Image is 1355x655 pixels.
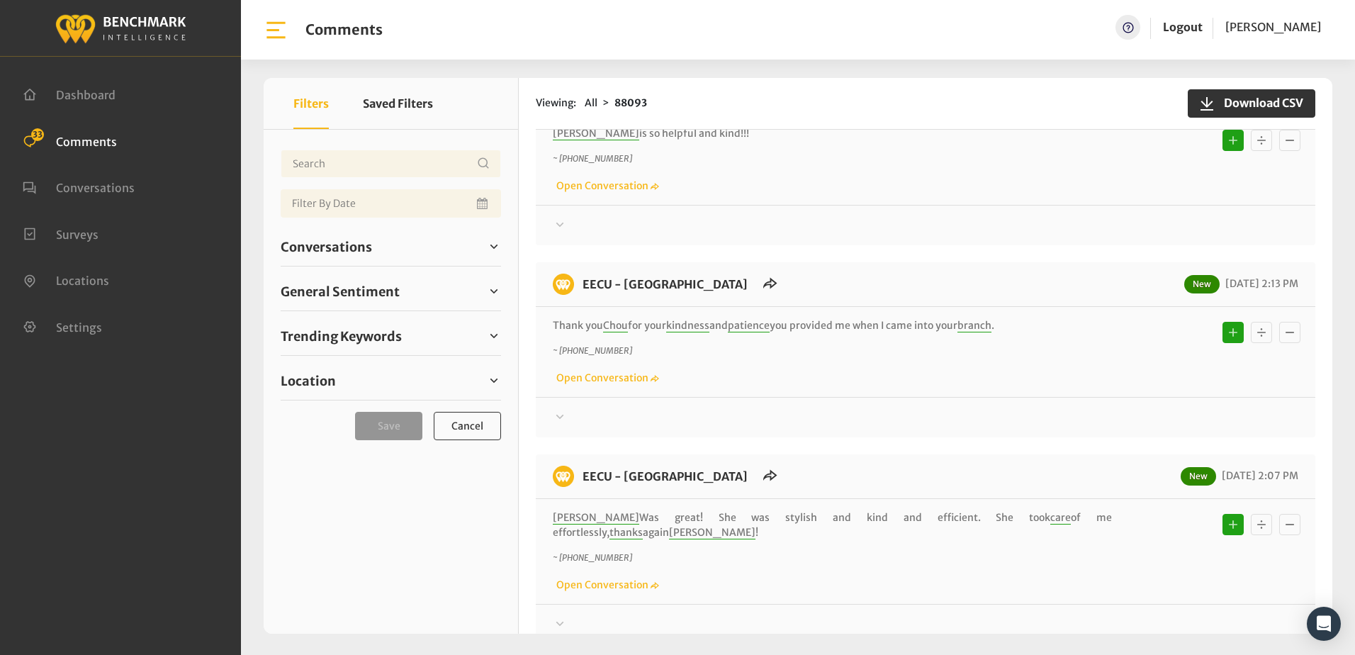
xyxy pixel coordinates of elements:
[281,237,372,257] span: Conversations
[553,578,659,591] a: Open Conversation
[1225,20,1321,34] span: [PERSON_NAME]
[56,134,117,148] span: Comments
[281,325,501,347] a: Trending Keywords
[1307,607,1341,641] div: Open Intercom Messenger
[1215,94,1303,111] span: Download CSV
[1184,275,1220,293] span: New
[553,127,639,140] span: [PERSON_NAME]
[1222,277,1298,290] span: [DATE] 2:13 PM
[56,181,135,195] span: Conversations
[281,281,501,302] a: General Sentiment
[23,319,102,333] a: Settings
[264,18,288,43] img: bar
[363,78,433,129] button: Saved Filters
[574,466,756,487] h6: EECU - Clinton Way
[56,88,116,102] span: Dashboard
[281,370,501,391] a: Location
[553,179,659,192] a: Open Conversation
[293,78,329,129] button: Filters
[56,320,102,334] span: Settings
[553,153,632,164] i: ~ [PHONE_NUMBER]
[1163,20,1203,34] a: Logout
[1181,467,1216,486] span: New
[55,11,186,45] img: benchmark
[553,552,632,563] i: ~ [PHONE_NUMBER]
[553,345,632,356] i: ~ [PHONE_NUMBER]
[305,21,383,38] h1: Comments
[603,319,628,332] span: Chou
[23,179,135,194] a: Conversations
[23,226,99,240] a: Surveys
[281,236,501,257] a: Conversations
[574,274,756,295] h6: EECU - Clinton Way
[281,150,501,178] input: Username
[553,371,659,384] a: Open Conversation
[281,282,400,301] span: General Sentiment
[1050,511,1071,525] span: care
[23,133,117,147] a: Comments 33
[1225,15,1321,40] a: [PERSON_NAME]
[1219,126,1304,155] div: Basic example
[666,319,709,332] span: kindness
[553,274,574,295] img: benchmark
[609,526,643,539] span: thanks
[23,272,109,286] a: Locations
[669,526,755,539] span: [PERSON_NAME]
[553,511,639,525] span: [PERSON_NAME]
[434,412,501,440] button: Cancel
[56,274,109,288] span: Locations
[614,96,647,109] strong: 88093
[281,189,501,218] input: Date range input field
[281,327,402,346] span: Trending Keywords
[1219,510,1304,539] div: Basic example
[728,319,770,332] span: patience
[553,466,574,487] img: benchmark
[474,189,493,218] button: Open Calendar
[23,86,116,101] a: Dashboard
[1188,89,1315,118] button: Download CSV
[957,319,991,332] span: branch
[553,126,1112,141] p: is so helpful and kind!!!
[1163,15,1203,40] a: Logout
[553,318,1112,333] p: Thank you for your and you provided me when I came into your .
[31,128,44,141] span: 33
[553,510,1112,540] p: Was great! She was stylish and kind and efficient. She took of me effortlessly, again !
[56,227,99,241] span: Surveys
[583,469,748,483] a: EECU - [GEOGRAPHIC_DATA]
[1219,318,1304,347] div: Basic example
[1218,469,1298,482] span: [DATE] 2:07 PM
[281,371,336,391] span: Location
[583,277,748,291] a: EECU - [GEOGRAPHIC_DATA]
[536,96,576,111] span: Viewing:
[585,96,597,109] span: All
